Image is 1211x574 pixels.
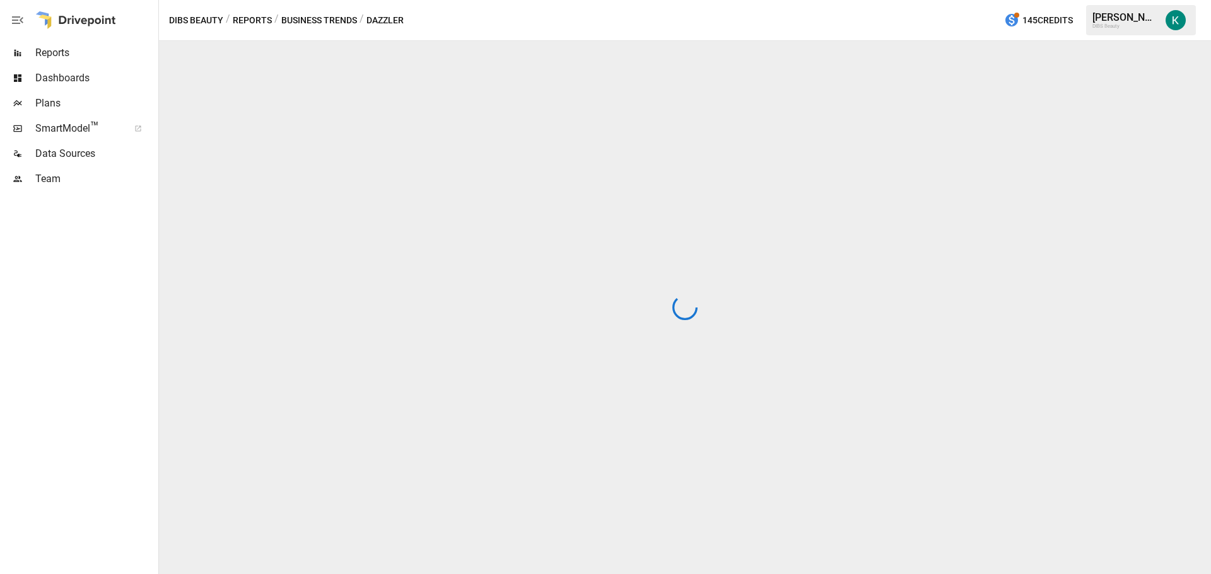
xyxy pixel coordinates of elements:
[1166,10,1186,30] img: Katherine Rose
[90,119,99,135] span: ™
[274,13,279,28] div: /
[35,171,156,187] span: Team
[1022,13,1073,28] span: 145 Credits
[169,13,223,28] button: DIBS Beauty
[35,146,156,161] span: Data Sources
[35,45,156,60] span: Reports
[999,9,1078,32] button: 145Credits
[281,13,357,28] button: Business Trends
[1092,11,1158,23] div: [PERSON_NAME]
[360,13,364,28] div: /
[35,121,120,136] span: SmartModel
[226,13,230,28] div: /
[35,71,156,86] span: Dashboards
[233,13,272,28] button: Reports
[35,96,156,111] span: Plans
[1158,3,1193,38] button: Katherine Rose
[1092,23,1158,29] div: DIBS Beauty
